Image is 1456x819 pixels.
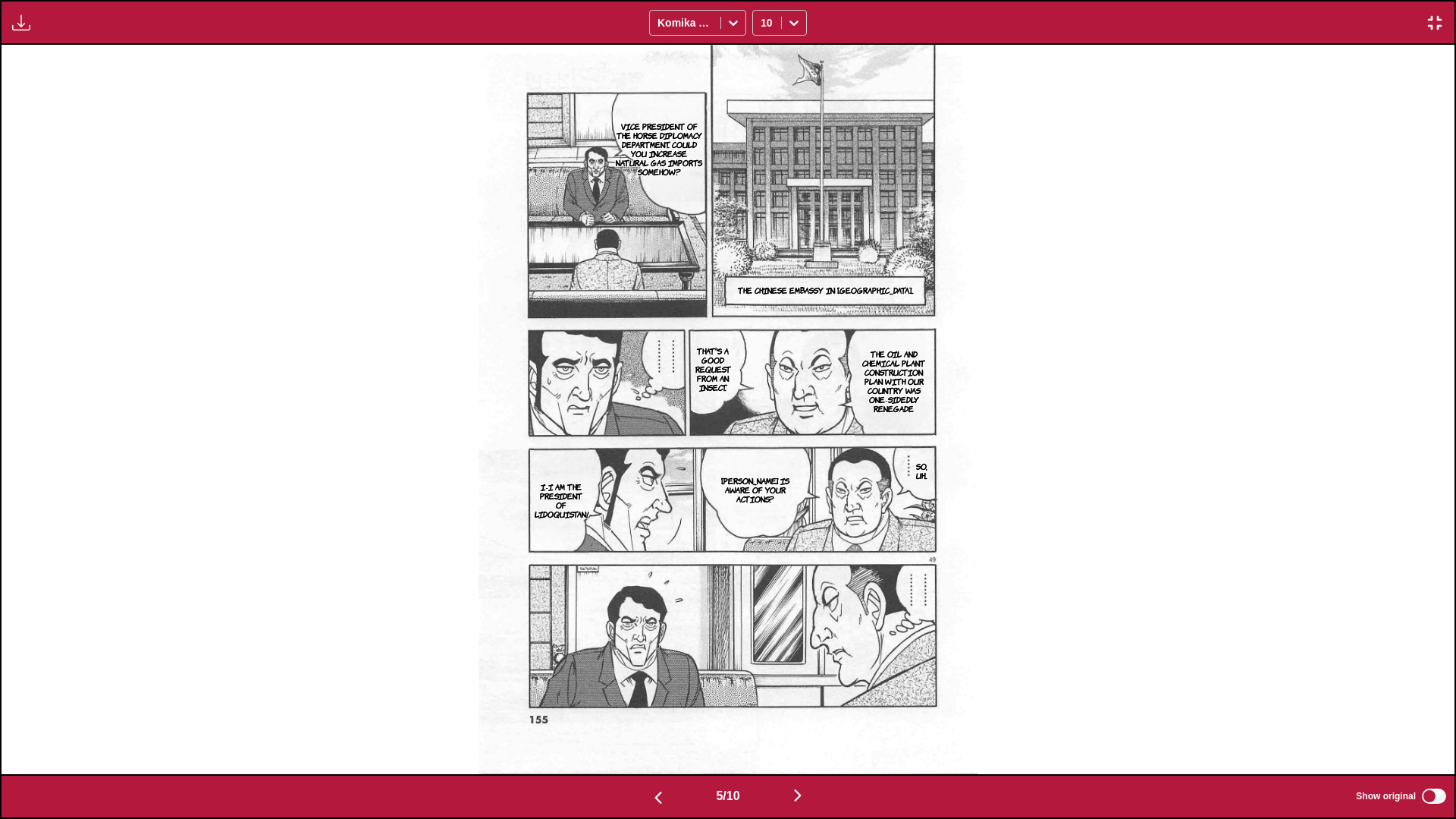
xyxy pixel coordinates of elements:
[855,346,933,416] p: The oil and chemical plant construction plan with our country was one-sidedly renegade
[789,786,807,805] img: Next page
[649,789,667,807] img: Previous page
[1422,789,1446,804] input: Show original
[692,343,734,395] p: That's a good request from an insect.
[912,458,933,483] p: So, uh...
[612,118,706,179] p: Vice President of the Horse Diplomacy Department. Could you increase natural gas imports somehow?
[716,789,739,803] span: 5 / 10
[479,45,977,774] img: Manga Panel
[532,479,591,521] p: I-I am the president of Lidoquistan!
[708,473,802,506] p: [PERSON_NAME] is aware of your actions?
[735,282,917,298] p: The Chinese embassy in [GEOGRAPHIC_DATA]...
[1356,791,1416,802] span: Show original
[12,14,30,32] img: Download translated images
